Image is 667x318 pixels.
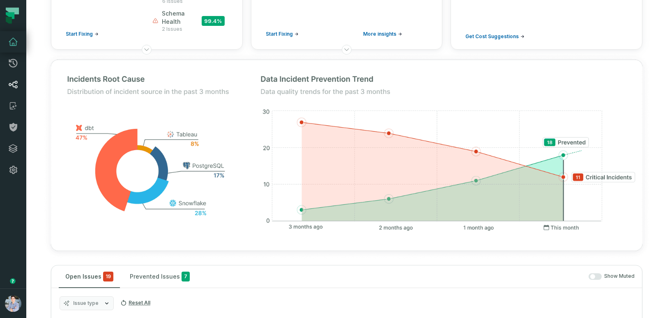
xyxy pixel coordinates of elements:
a: More insights [363,31,402,37]
a: Start Fixing [266,31,299,37]
button: Open Issues [59,265,120,288]
span: Issue type [73,300,99,307]
img: Top graphs 1 [34,44,659,268]
button: Issue type [60,296,114,310]
span: 99.4 % [202,16,225,26]
span: critical issues and errors combined [103,272,113,281]
span: 2 issues [162,26,202,32]
span: More insights [363,31,396,37]
span: Start Fixing [66,31,93,37]
a: Start Fixing [66,31,99,37]
a: Get Cost Suggestions [465,33,524,40]
div: Tooltip anchor [9,277,16,285]
button: Reset All [117,296,154,309]
span: 7 [182,272,190,281]
div: Show Muted [200,273,635,280]
img: avatar of Alon Nafta [5,295,21,312]
span: Get Cost Suggestions [465,33,519,40]
button: Prevented Issues [123,265,196,288]
span: schema health [162,9,202,26]
span: Start Fixing [266,31,293,37]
